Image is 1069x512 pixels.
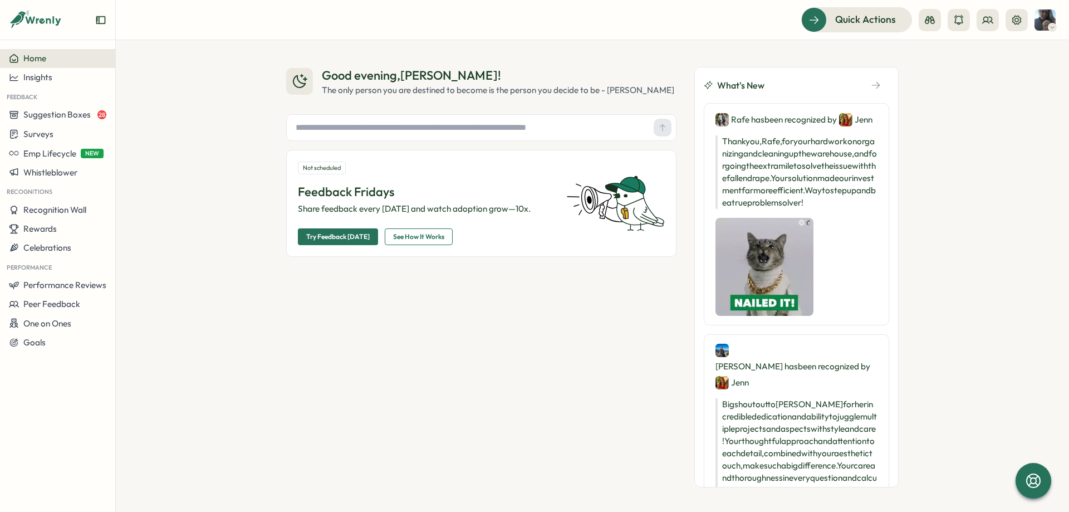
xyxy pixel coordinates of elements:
div: The only person you are destined to become is the person you decide to be - [PERSON_NAME] [322,84,674,96]
span: Emp Lifecycle [23,148,76,159]
span: Peer Feedback [23,299,80,309]
img: Rafe Peacock [715,113,729,126]
span: Rewards [23,223,57,234]
button: Expand sidebar [95,14,106,26]
span: Performance Reviews [23,280,106,290]
span: Try Feedback [DATE] [306,229,370,245]
span: Home [23,53,46,64]
span: Celebrations [23,242,71,253]
span: See How It Works [393,229,444,245]
span: 28 [97,110,106,119]
button: Quick Actions [801,7,912,32]
span: Quick Actions [835,12,896,27]
span: Whistleblower [23,167,77,178]
span: NEW [81,149,104,158]
span: Surveys [23,129,53,139]
span: Goals [23,337,46,348]
p: Thank you, Rafe, for your hard work on organizing and cleaning up the warehouse, and for going th... [715,135,877,209]
img: Recognition Image [715,218,813,316]
img: Jenn Chisholm [715,376,729,389]
p: Feedback Fridays [298,183,553,201]
div: Rafe has been recognized by [715,113,877,126]
span: Insights [23,72,52,82]
img: Jenn Chisholm [839,113,852,126]
p: Share feedback every [DATE] and watch adoption grow—10x. [298,203,553,215]
div: [PERSON_NAME] has been recognized by [715,344,877,389]
div: Jenn [715,376,749,389]
img: Jen Nieves [715,344,729,357]
span: What's New [717,79,764,92]
div: Jenn [839,113,872,126]
span: Suggestion Boxes [23,109,91,120]
div: Not scheduled [298,162,346,174]
img: Stephanie Wilkinson [1034,9,1056,31]
button: Try Feedback [DATE] [298,228,378,245]
span: Recognition Wall [23,204,86,215]
div: Good evening , [PERSON_NAME] ! [322,67,674,84]
button: See How It Works [385,228,453,245]
span: One on Ones [23,318,71,329]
